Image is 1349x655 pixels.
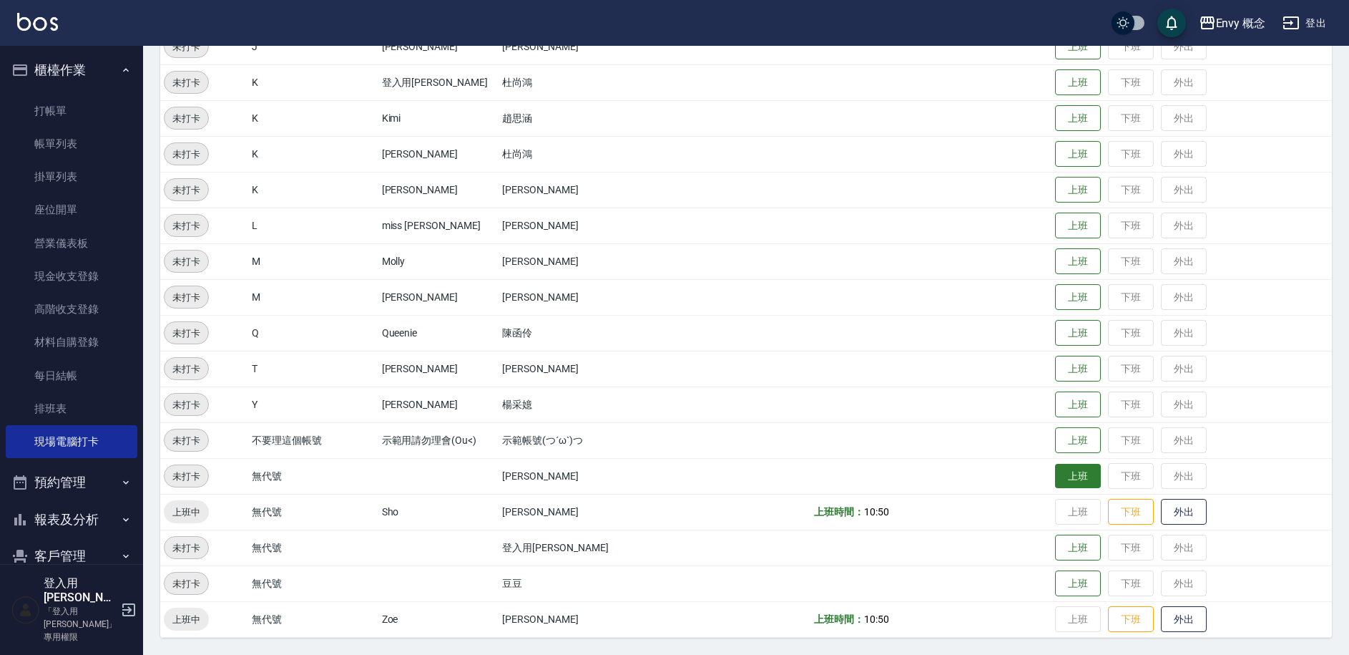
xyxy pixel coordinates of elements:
button: 上班 [1055,141,1101,168]
a: 掛單列表 [6,160,137,193]
a: 帳單列表 [6,127,137,160]
span: 未打卡 [165,147,208,162]
td: [PERSON_NAME] [499,208,690,243]
button: 預約管理 [6,464,137,501]
button: 登出 [1277,10,1332,37]
td: [PERSON_NAME] [499,172,690,208]
td: T [248,351,378,387]
td: 無代號 [248,601,378,637]
span: 未打卡 [165,433,208,448]
span: 未打卡 [165,111,208,126]
td: 示範用請勿理會(Ou<) [378,422,499,458]
a: 營業儀表板 [6,227,137,260]
button: 櫃檯作業 [6,52,137,89]
a: 現金收支登錄 [6,260,137,293]
td: [PERSON_NAME] [499,494,690,530]
button: 上班 [1055,69,1101,96]
span: 未打卡 [165,540,208,555]
span: 未打卡 [165,75,208,90]
td: 豆豆 [499,566,690,601]
td: 登入用[PERSON_NAME] [499,530,690,566]
a: 現場電腦打卡 [6,425,137,458]
td: M [248,243,378,279]
div: Envy 概念 [1216,14,1266,32]
td: K [248,100,378,136]
button: 上班 [1055,464,1101,489]
td: K [248,64,378,100]
td: 趙思涵 [499,100,690,136]
td: 杜尚鴻 [499,64,690,100]
span: 10:50 [864,613,889,625]
button: 報表及分析 [6,501,137,538]
td: 無代號 [248,494,378,530]
span: 未打卡 [165,397,208,412]
td: miss [PERSON_NAME] [378,208,499,243]
b: 上班時間： [814,506,864,518]
span: 未打卡 [165,290,208,305]
td: [PERSON_NAME] [499,243,690,279]
button: 上班 [1055,356,1101,382]
td: Kimi [378,100,499,136]
a: 打帳單 [6,94,137,127]
a: 排班表 [6,392,137,425]
button: 上班 [1055,427,1101,454]
td: Y [248,387,378,422]
td: J [248,29,378,64]
span: 未打卡 [165,326,208,341]
td: [PERSON_NAME] [378,29,499,64]
td: [PERSON_NAME] [499,458,690,494]
td: 陳函伶 [499,315,690,351]
td: [PERSON_NAME] [378,279,499,315]
td: 不要理這個帳號 [248,422,378,458]
button: 上班 [1055,535,1101,561]
td: 示範帳號(つ´ω`)つ [499,422,690,458]
td: [PERSON_NAME] [378,172,499,208]
img: Person [11,596,40,624]
td: [PERSON_NAME] [499,351,690,387]
button: 下班 [1108,606,1154,633]
button: 下班 [1108,499,1154,525]
td: K [248,172,378,208]
span: 上班中 [164,612,209,627]
td: [PERSON_NAME] [378,351,499,387]
td: 杜尚鴻 [499,136,690,172]
span: 10:50 [864,506,889,518]
span: 未打卡 [165,254,208,269]
button: 上班 [1055,213,1101,239]
button: 上班 [1055,284,1101,311]
td: 登入用[PERSON_NAME] [378,64,499,100]
td: Q [248,315,378,351]
button: 外出 [1161,499,1207,525]
button: 上班 [1055,571,1101,597]
td: Molly [378,243,499,279]
td: 楊采嬑 [499,387,690,422]
td: [PERSON_NAME] [378,387,499,422]
td: Queenie [378,315,499,351]
td: [PERSON_NAME] [499,601,690,637]
button: 外出 [1161,606,1207,633]
td: Sho [378,494,499,530]
h5: 登入用[PERSON_NAME] [44,576,117,605]
button: 上班 [1055,248,1101,275]
button: 上班 [1055,177,1101,203]
span: 未打卡 [165,362,208,377]
button: 上班 [1055,105,1101,132]
a: 材料自購登錄 [6,326,137,359]
a: 每日結帳 [6,359,137,392]
button: save [1157,9,1186,37]
button: 上班 [1055,320,1101,346]
p: 「登入用[PERSON_NAME]」專用權限 [44,605,117,644]
span: 未打卡 [165,218,208,233]
span: 未打卡 [165,469,208,484]
td: 無代號 [248,458,378,494]
td: [PERSON_NAME] [378,136,499,172]
td: K [248,136,378,172]
button: 客戶管理 [6,538,137,575]
button: 上班 [1055,392,1101,418]
button: 上班 [1055,34,1101,60]
td: Zoe [378,601,499,637]
td: 無代號 [248,530,378,566]
img: Logo [17,13,58,31]
button: Envy 概念 [1193,9,1272,38]
span: 上班中 [164,505,209,520]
